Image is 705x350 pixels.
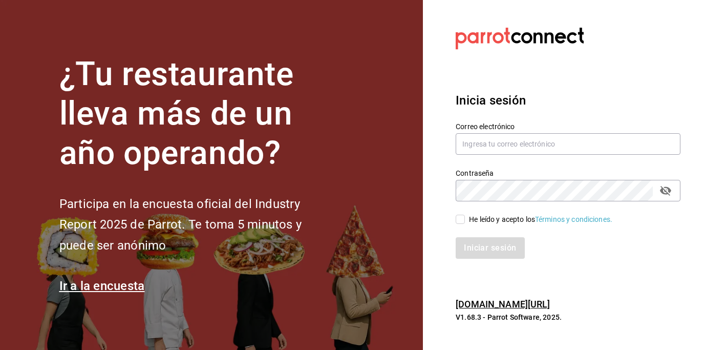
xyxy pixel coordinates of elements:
h2: Participa en la encuesta oficial del Industry Report 2025 de Parrot. Te toma 5 minutos y puede se... [59,194,336,256]
h1: ¿Tu restaurante lleva más de un año operando? [59,55,336,173]
p: V1.68.3 - Parrot Software, 2025. [456,312,680,322]
button: passwordField [657,182,674,199]
a: [DOMAIN_NAME][URL] [456,299,550,310]
a: Términos y condiciones. [535,215,612,223]
h3: Inicia sesión [456,91,680,110]
input: Ingresa tu correo electrónico [456,133,680,155]
div: He leído y acepto los [469,214,612,225]
label: Correo electrónico [456,123,680,130]
a: Ir a la encuesta [59,279,145,293]
label: Contraseña [456,170,680,177]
